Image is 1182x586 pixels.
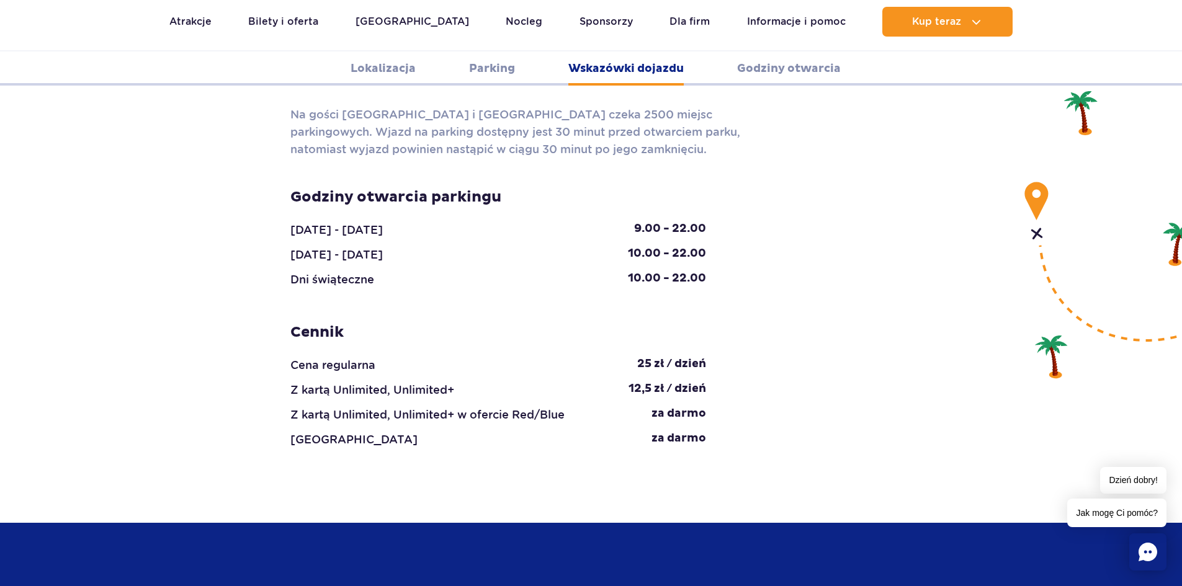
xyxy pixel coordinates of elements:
button: Kup teraz [882,7,1013,37]
div: za darmo [651,431,706,448]
h3: Godziny otwarcia parkingu [290,188,706,206]
div: Chat [1129,533,1166,570]
div: Cena regularna [290,357,375,374]
div: 9.00 - 22.00 [625,221,715,239]
div: [DATE] - [DATE] [281,246,392,264]
a: Godziny otwarcia [737,51,841,86]
div: Z kartą Unlimited, Unlimited+ w ofercie Red/Blue [290,406,565,424]
a: Parking [469,51,515,86]
a: Lokalizacja [351,51,416,86]
div: Z kartą Unlimited, Unlimited+ [290,381,454,399]
a: Wskazówki dojazdu [568,51,684,86]
div: 12,5 zł / dzień [629,381,706,399]
a: Sponsorzy [580,7,633,37]
a: Nocleg [506,7,542,37]
div: Dni świąteczne [281,271,383,288]
div: 10.00 - 22.00 [619,271,715,288]
a: Bilety i oferta [248,7,318,37]
div: [GEOGRAPHIC_DATA] [290,431,418,448]
span: Jak mogę Ci pomóc? [1067,499,1166,527]
p: Na gości [GEOGRAPHIC_DATA] i [GEOGRAPHIC_DATA] czeka 2500 miejsc parkingowych. Wjazd na parking d... [290,106,756,158]
h3: Cennik [290,323,706,342]
span: Kup teraz [912,16,961,27]
a: Atrakcje [169,7,212,37]
div: 10.00 - 22.00 [619,246,715,264]
a: Dla firm [669,7,710,37]
div: za darmo [651,406,706,424]
a: Informacje i pomoc [747,7,846,37]
div: 25 zł / dzień [637,357,706,374]
span: Dzień dobry! [1100,467,1166,494]
div: [DATE] - [DATE] [281,221,392,239]
a: [GEOGRAPHIC_DATA] [356,7,469,37]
